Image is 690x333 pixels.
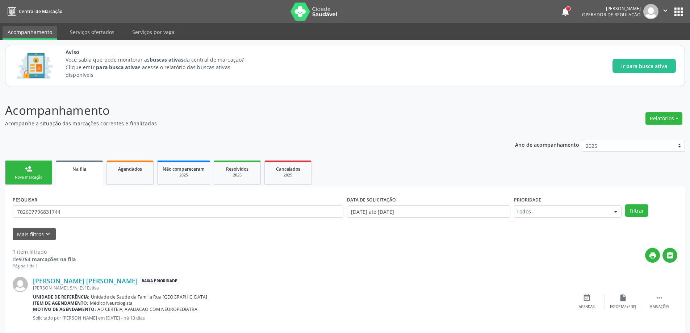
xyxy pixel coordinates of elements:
[276,166,300,172] span: Cancelados
[649,304,669,309] div: Mais ações
[5,120,481,127] p: Acompanhe a situação das marcações correntes e finalizadas
[672,5,685,18] button: apps
[625,204,648,217] button: Filtrar
[72,166,86,172] span: Na fila
[127,26,180,38] a: Serviços por vaga
[515,140,579,149] p: Ano de acompanhamento
[13,194,37,205] label: PESQUISAR
[65,26,120,38] a: Serviços ofertados
[91,64,138,71] strong: Ir para busca ativa
[219,172,255,178] div: 2025
[643,4,658,19] img: img
[649,251,657,259] i: print
[33,300,88,306] b: Item de agendamento:
[44,230,52,238] i: keyboard_arrow_down
[5,101,481,120] p: Acompanhamento
[33,315,569,321] p: Solicitado por [PERSON_NAME] em [DATE] - há 13 dias
[579,304,595,309] div: Agendar
[612,59,676,73] button: Ir para busca ativa
[90,300,133,306] span: Médico Neurologista
[33,277,138,285] a: [PERSON_NAME] [PERSON_NAME]
[33,294,89,300] b: Unidade de referência:
[347,205,510,218] input: Selecione um intervalo
[163,172,205,178] div: 2025
[13,255,76,263] div: de
[619,294,627,302] i: insert_drive_file
[11,175,47,180] div: Nova marcação
[13,248,76,255] div: 1 item filtrado
[97,306,198,312] span: AO CERTEIA, AVALIACAO COM NEUROPEDIATRA.
[347,194,396,205] label: DATA DE SOLICITAÇÃO
[582,12,641,18] span: Operador de regulação
[163,166,205,172] span: Não compareceram
[645,112,682,125] button: Relatórios
[13,228,56,241] button: Mais filtroskeyboard_arrow_down
[226,166,248,172] span: Resolvidos
[645,248,660,263] button: print
[610,304,636,309] div: Exportar (PDF)
[66,48,257,56] span: Aviso
[33,306,96,312] b: Motivo de agendamento:
[517,208,607,215] span: Todos
[661,7,669,14] i: 
[140,277,179,285] span: Baixa Prioridade
[13,263,76,269] div: Página 1 de 1
[25,165,33,173] div: person_add
[514,194,541,205] label: Prioridade
[66,56,257,79] p: Você sabia que pode monitorar as da central de marcação? Clique em e acesse o relatório das busca...
[19,8,62,14] span: Central de Marcação
[13,277,28,292] img: img
[3,26,57,40] a: Acompanhamento
[13,205,343,218] input: Nome, CNS
[19,256,76,263] strong: 9754 marcações na fila
[270,172,306,178] div: 2025
[582,5,641,12] div: [PERSON_NAME]
[662,248,677,263] button: 
[91,294,207,300] span: Unidade de Saude da Familia Rua [GEOGRAPHIC_DATA]
[621,62,667,70] span: Ir para busca ativa
[655,294,663,302] i: 
[33,285,569,291] div: [PERSON_NAME], S/N, Esf Estiva
[583,294,591,302] i: event_available
[5,5,62,17] a: Central de Marcação
[560,7,570,17] button: notifications
[118,166,142,172] span: Agendados
[658,4,672,19] button: 
[666,251,674,259] i: 
[14,50,55,82] img: Imagem de CalloutCard
[150,56,183,63] strong: buscas ativas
